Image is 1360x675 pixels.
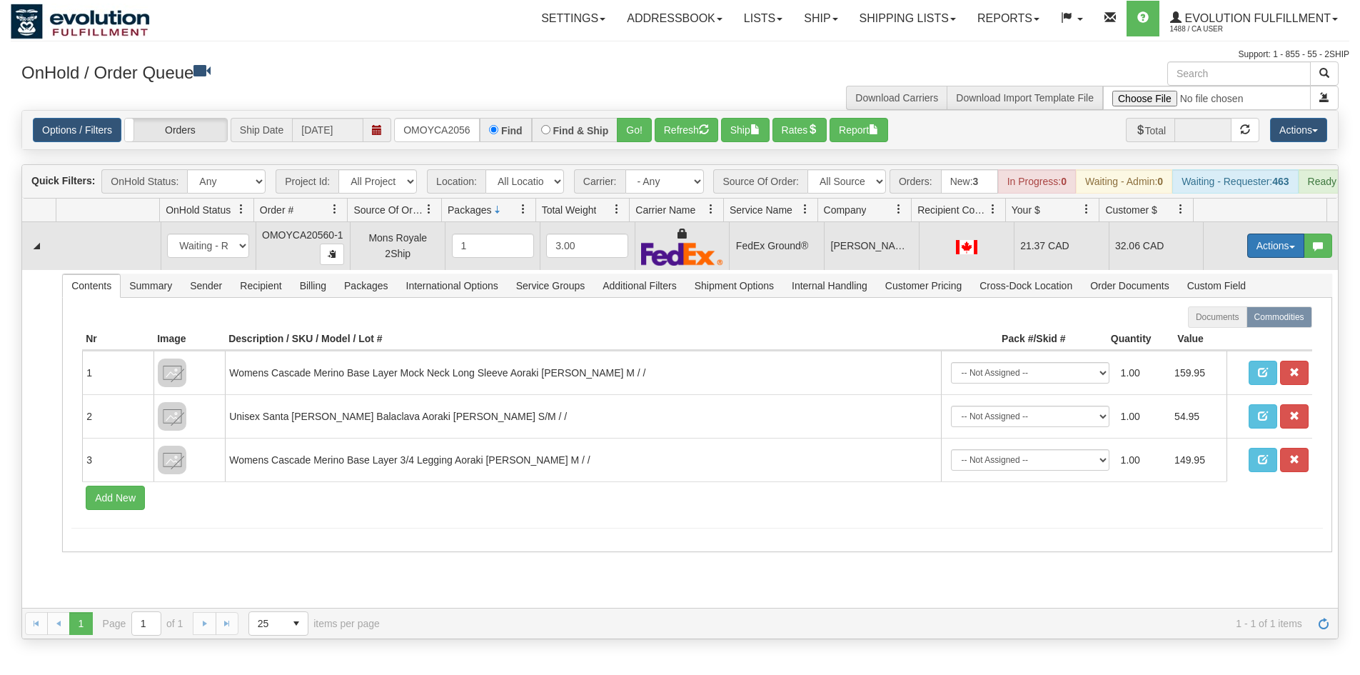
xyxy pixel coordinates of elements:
[31,174,95,188] label: Quick Filters:
[1069,328,1155,351] th: Quantity
[793,1,848,36] a: Ship
[82,328,153,351] th: Nr
[971,274,1081,297] span: Cross-Dock Location
[617,118,652,142] button: Go!
[63,274,120,297] span: Contents
[1103,86,1311,110] input: Import
[501,126,523,136] label: Find
[1105,203,1157,217] span: Customer $
[1188,306,1247,328] label: Documents
[772,118,827,142] button: Rates
[713,169,807,194] span: Source Of Order:
[181,274,231,297] span: Sender
[1172,169,1298,194] div: Waiting - Requester:
[427,169,485,194] span: Location:
[225,394,940,438] td: Unisex Santa [PERSON_NAME] Balaclava Aoraki [PERSON_NAME] S/M / /
[1272,176,1289,187] strong: 463
[398,274,507,297] span: International Options
[699,197,723,221] a: Carrier Name filter column settings
[353,203,423,217] span: Source Of Order
[655,118,718,142] button: Refresh
[357,230,439,262] div: Mons Royale 2Ship
[260,203,293,217] span: Order #
[262,229,343,241] span: OMOYCA20560-1
[1115,400,1169,433] td: 1.00
[686,274,782,297] span: Shipment Options
[33,118,121,142] a: Options / Filters
[508,274,593,297] span: Service Groups
[721,118,770,142] button: Ship
[231,118,292,142] span: Ship Date
[132,612,161,635] input: Page 1
[1109,222,1204,270] td: 32.06 CAD
[276,169,338,194] span: Project Id:
[1167,61,1311,86] input: Search
[166,203,231,217] span: OnHold Status
[1310,61,1339,86] button: Search
[291,274,335,297] span: Billing
[917,203,987,217] span: Recipient Country
[956,240,977,254] img: CA
[890,169,941,194] span: Orders:
[125,119,227,141] label: Orders
[967,1,1050,36] a: Reports
[1126,118,1175,142] span: Total
[21,61,670,82] h3: OnHold / Order Queue
[448,203,491,217] span: Packages
[1169,400,1223,433] td: 54.95
[225,351,940,394] td: Womens Cascade Merino Base Layer Mock Neck Long Sleeve Aoraki [PERSON_NAME] M / /
[86,486,145,510] button: Add New
[733,1,793,36] a: Lists
[320,244,344,265] button: Copy to clipboard
[1169,197,1193,221] a: Customer $ filter column settings
[530,1,616,36] a: Settings
[542,203,597,217] span: Total Weight
[641,242,723,266] img: FedEx Express®
[887,197,911,221] a: Company filter column settings
[1115,444,1169,476] td: 1.00
[998,169,1076,194] div: In Progress:
[793,197,817,221] a: Service Name filter column settings
[225,438,940,481] td: Womens Cascade Merino Base Layer 3/4 Legging Aoraki [PERSON_NAME] M / /
[225,328,940,351] th: Description / SKU / Model / Lot #
[158,402,186,431] img: 8DAB37Fk3hKpn3AAAAAElFTkSuQmCC
[973,176,979,187] strong: 3
[941,328,1069,351] th: Pack #/Skid #
[258,616,276,631] span: 25
[1169,356,1223,389] td: 159.95
[1159,1,1349,36] a: Evolution Fulfillment 1488 / CA User
[1115,356,1169,389] td: 1.00
[103,611,183,636] span: Page of 1
[1246,306,1312,328] label: Commodities
[1155,328,1226,351] th: Value
[121,274,181,297] span: Summary
[1169,444,1223,476] td: 149.95
[616,1,733,36] a: Addressbook
[824,222,919,270] td: [PERSON_NAME]
[82,438,153,481] td: 3
[82,351,153,394] td: 1
[783,274,876,297] span: Internal Handling
[28,237,46,255] a: Collapse
[1012,203,1040,217] span: Your $
[1061,176,1067,187] strong: 0
[1270,118,1327,142] button: Actions
[730,203,792,217] span: Service Name
[11,49,1349,61] div: Support: 1 - 855 - 55 - 2SHIP
[69,612,92,635] span: Page 1
[981,197,1005,221] a: Recipient Country filter column settings
[101,169,187,194] span: OnHold Status:
[1312,612,1335,635] a: Refresh
[336,274,396,297] span: Packages
[1014,222,1109,270] td: 21.37 CAD
[1247,234,1304,258] button: Actions
[229,197,253,221] a: OnHold Status filter column settings
[956,92,1094,104] a: Download Import Template File
[248,611,380,636] span: items per page
[22,165,1338,199] div: grid toolbar
[231,274,290,297] span: Recipient
[417,197,441,221] a: Source Of Order filter column settings
[729,222,824,270] td: FedEx Ground®
[553,126,609,136] label: Find & Ship
[248,611,308,636] span: Page sizes drop down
